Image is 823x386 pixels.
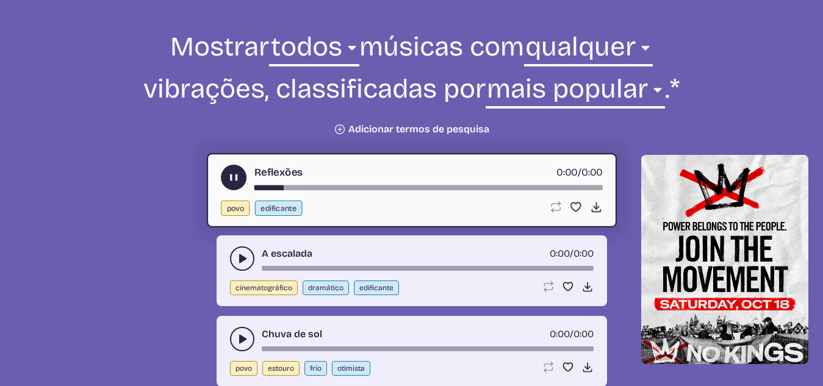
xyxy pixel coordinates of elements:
[556,166,578,178] span: cronômetro
[268,364,294,373] font: estouro
[262,327,322,341] a: Chuva de sol
[254,185,602,190] div: barra de tempo da música
[235,284,292,292] font: cinematográfico
[562,361,574,373] button: Favorito
[310,364,322,373] font: frio
[550,328,570,340] span: cronômetro
[262,361,300,376] button: estouro
[230,361,257,376] button: povo
[550,248,570,259] span: cronômetro
[556,166,578,178] font: 0:00
[262,346,594,351] div: barra de tempo da música
[548,201,561,213] button: Laço
[170,30,269,63] font: Mostrar
[562,281,574,293] button: Favorito
[262,246,312,261] a: A escalada
[308,284,343,292] font: dramático
[230,246,254,271] button: alternar reprodução-pausa
[641,155,809,364] img: Ajude a salvar nossa democracia!
[581,166,603,178] font: 0:00
[486,71,665,113] select: classificação
[143,73,486,105] font: vibrações, classificadas por
[262,266,594,271] div: barra de tempo da música
[550,248,570,259] font: 0:00
[359,284,394,292] font: edificante
[570,328,573,340] font: /
[254,201,302,216] button: edificante
[226,204,243,213] font: povo
[665,73,670,105] font: .
[337,364,365,373] font: otimista
[262,328,322,340] font: Chuva de sol
[524,29,653,71] select: vibração
[262,248,312,259] font: A escalada
[569,201,582,213] button: Favorito
[550,328,570,340] font: 0:00
[254,166,303,178] font: Reflexões
[359,30,524,63] font: músicas com
[235,364,252,373] font: povo
[542,361,555,373] button: Laço
[354,281,399,295] button: edificante
[261,204,296,213] font: edificante
[304,361,327,376] button: frio
[254,165,303,180] a: Reflexões
[230,281,298,295] button: cinematográfico
[221,165,246,190] button: alternar reprodução-pausa
[221,201,250,216] button: povo
[577,166,581,178] font: /
[303,281,349,295] button: dramático
[570,248,573,259] font: /
[573,248,594,259] font: 0:00
[269,29,359,71] select: gênero
[573,328,594,340] font: 0:00
[334,123,489,135] button: Adicionar termos de pesquisa
[348,123,489,135] font: Adicionar termos de pesquisa
[230,327,254,351] button: alternar reprodução-pausa
[542,281,555,293] button: Laço
[332,361,370,376] button: otimista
